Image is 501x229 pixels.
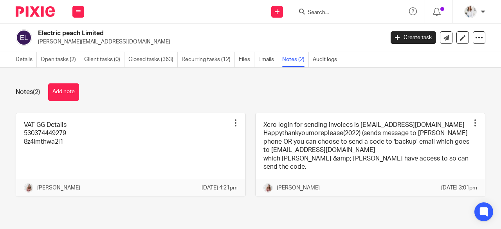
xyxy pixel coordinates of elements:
img: IMG_3482.JPG [263,183,273,193]
a: Audit logs [313,52,341,67]
a: Create task [391,31,436,44]
span: (2) [33,89,40,95]
a: Client tasks (0) [84,52,124,67]
img: svg%3E [16,29,32,46]
h2: Electric peach Limited [38,29,311,38]
a: Open tasks (2) [41,52,80,67]
img: Pixie [16,6,55,17]
a: Closed tasks (363) [128,52,178,67]
button: Add note [48,83,79,101]
input: Search [307,9,377,16]
p: [PERSON_NAME][EMAIL_ADDRESS][DOMAIN_NAME] [38,38,379,46]
h1: Notes [16,88,40,96]
img: IMG_3482.JPG [24,183,33,193]
p: [PERSON_NAME] [277,184,320,192]
p: [PERSON_NAME] [37,184,80,192]
a: Files [239,52,254,67]
p: [DATE] 3:01pm [441,184,477,192]
a: Recurring tasks (12) [182,52,235,67]
p: [DATE] 4:21pm [202,184,238,192]
a: Notes (2) [282,52,309,67]
a: Details [16,52,37,67]
a: Emails [258,52,278,67]
img: Daisy.JPG [464,5,477,18]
